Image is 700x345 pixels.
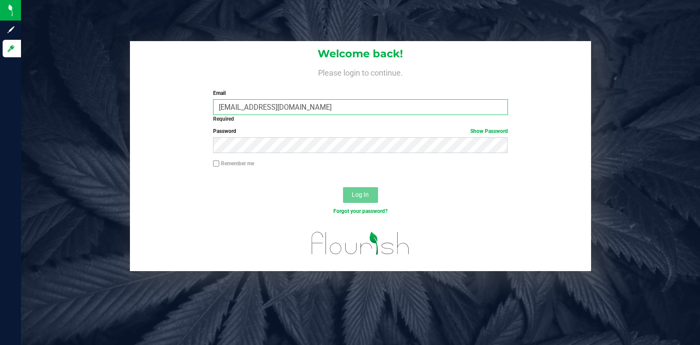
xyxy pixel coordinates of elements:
[7,44,15,53] inline-svg: Log in
[352,191,369,198] span: Log In
[213,89,507,97] label: Email
[130,48,591,59] h1: Welcome back!
[213,160,254,167] label: Remember me
[130,66,591,77] h4: Please login to continue.
[213,128,236,134] span: Password
[7,25,15,34] inline-svg: Sign up
[303,225,418,262] img: flourish_logo.svg
[343,187,378,203] button: Log In
[470,128,508,134] a: Show Password
[333,208,388,214] a: Forgot your password?
[213,116,234,122] strong: Required
[213,160,219,167] input: Remember me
